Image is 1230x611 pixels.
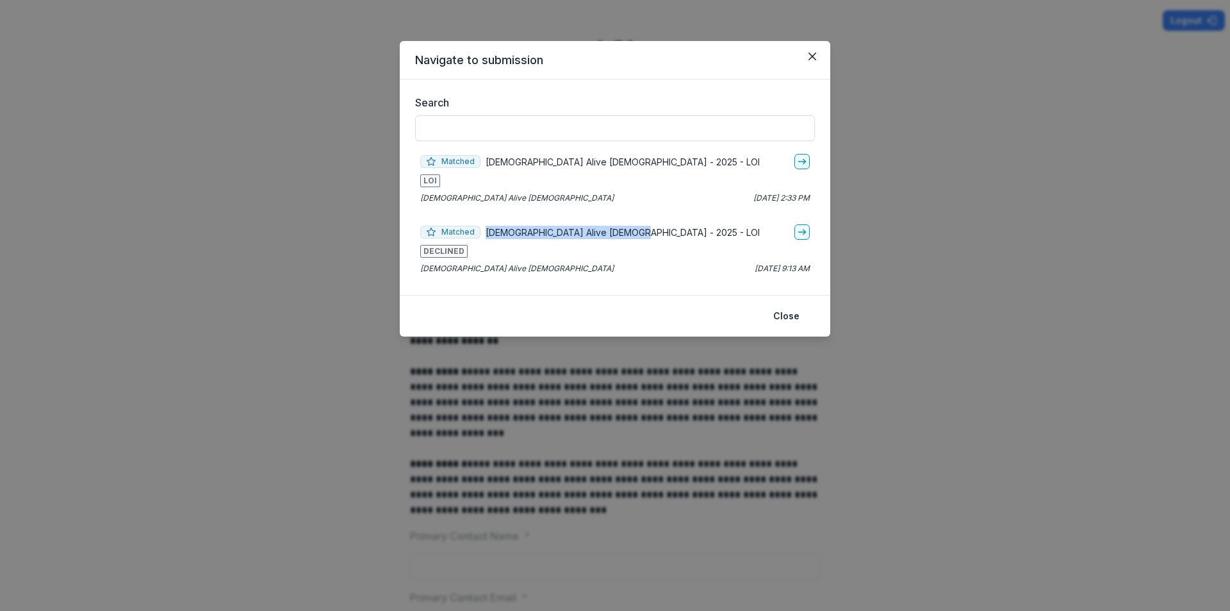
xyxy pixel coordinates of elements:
header: Navigate to submission [400,41,830,80]
p: [DEMOGRAPHIC_DATA] Alive [DEMOGRAPHIC_DATA] - 2025 - LOI [486,155,760,169]
span: DECLINED [420,245,468,258]
p: [DATE] 2:33 PM [753,192,810,204]
p: [DATE] 9:13 AM [755,263,810,274]
label: Search [415,95,807,110]
button: Close [766,306,807,326]
span: Matched [420,155,480,168]
a: go-to [794,224,810,240]
p: [DEMOGRAPHIC_DATA] Alive [DEMOGRAPHIC_DATA] [420,263,614,274]
p: [DEMOGRAPHIC_DATA] Alive [DEMOGRAPHIC_DATA] - 2025 - LOI [486,226,760,239]
span: LOI [420,174,440,187]
span: Matched [420,226,480,239]
a: go-to [794,154,810,169]
p: [DEMOGRAPHIC_DATA] Alive [DEMOGRAPHIC_DATA] [420,192,614,204]
button: Close [802,46,823,67]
